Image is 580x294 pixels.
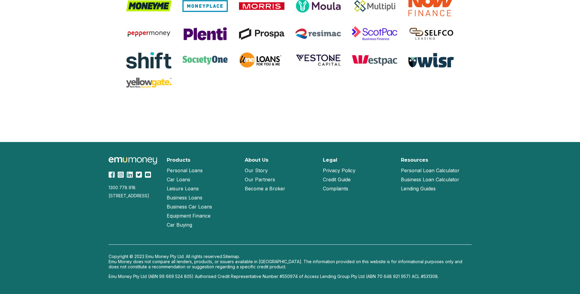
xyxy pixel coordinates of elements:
img: Twitter [136,172,142,178]
a: Equipment Finance [167,211,211,220]
a: Car Buying [167,220,192,229]
img: LinkedIn [127,172,133,178]
img: Plenti [182,27,228,41]
img: Pepper Money [126,29,172,38]
img: Yellow Gate [126,78,172,88]
img: ScotPac [352,25,397,43]
a: Complaints [323,184,348,193]
h2: Legal [323,157,337,163]
img: Prospa [239,28,284,40]
p: Emu Money Pty Ltd (ABN 99 669 524 805) Authorised Credit Representative Number #550974 of Access ... [109,274,472,279]
a: Business Loan Calculator [401,175,459,184]
img: Wisr [408,53,454,68]
img: MoneyMe [126,0,172,11]
img: Westpac [352,55,397,66]
a: Car Loans [167,175,190,184]
img: Emu Money [109,157,157,165]
a: Our Partners [245,175,275,184]
img: Facebook [109,172,115,178]
a: Sitemap. [223,254,240,259]
img: Instagram [118,172,124,178]
img: YouTube [145,172,151,178]
div: 1300 778 918 [109,185,159,190]
a: Business Car Loans [167,202,212,211]
a: Our Story [245,166,268,175]
img: UME Loans [239,51,284,69]
p: Copyright © 2023 Emu Money Pty Ltd. All rights reserved. [109,254,472,259]
img: Vestone [296,54,341,67]
h2: About Us [245,157,268,163]
a: Lending Guides [401,184,436,193]
h2: Products [167,157,190,163]
img: Shift [126,51,172,69]
a: Become a Broker [245,184,285,193]
a: Leisure Loans [167,184,199,193]
img: Morris Finance [239,2,284,10]
a: Personal Loans [167,166,203,175]
a: Business Loans [167,193,202,202]
img: Selfco [408,27,454,40]
img: Resimac [296,28,341,39]
h2: Resources [401,157,428,163]
p: Emu Money does not compare all lenders, products, or issuers available in [GEOGRAPHIC_DATA]. The ... [109,259,472,269]
a: Credit Guide [323,175,351,184]
img: SocietyOne [182,56,228,65]
div: [STREET_ADDRESS] [109,193,159,198]
a: Personal Loan Calculator [401,166,460,175]
a: Privacy Policy [323,166,356,175]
